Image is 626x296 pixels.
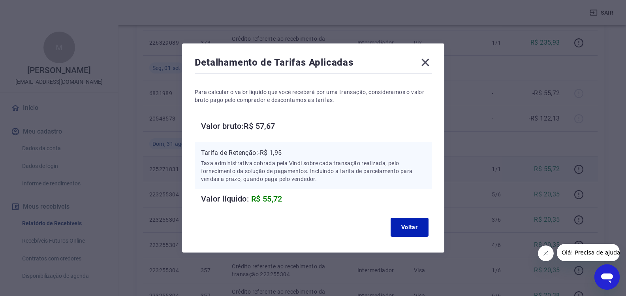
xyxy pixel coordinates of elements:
[195,56,432,72] div: Detalhamento de Tarifas Aplicadas
[5,6,66,12] span: Olá! Precisa de ajuda?
[201,192,432,205] h6: Valor líquido:
[251,194,282,204] span: R$ 55,72
[201,120,432,132] h6: Valor bruto: R$ 57,67
[195,88,432,104] p: Para calcular o valor líquido que você receberá por uma transação, consideramos o valor bruto pag...
[391,218,429,237] button: Voltar
[557,244,620,261] iframe: Mensagem da empresa
[538,245,554,261] iframe: Fechar mensagem
[594,264,620,290] iframe: Botão para abrir a janela de mensagens
[201,159,425,183] p: Taxa administrativa cobrada pela Vindi sobre cada transação realizada, pelo fornecimento da soluç...
[201,148,425,158] p: Tarifa de Retenção: -R$ 1,95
